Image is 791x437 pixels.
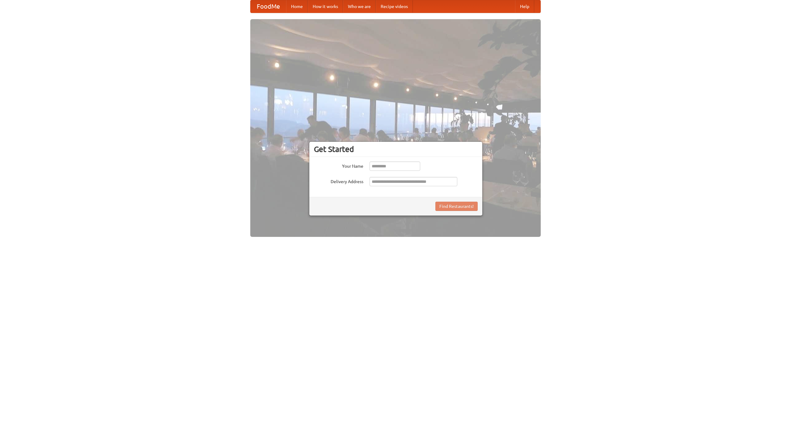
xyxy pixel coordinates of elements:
label: Delivery Address [314,177,363,185]
a: How it works [308,0,343,13]
a: Help [515,0,534,13]
a: FoodMe [251,0,286,13]
a: Who we are [343,0,376,13]
button: Find Restaurants! [435,202,478,211]
a: Recipe videos [376,0,413,13]
h3: Get Started [314,145,478,154]
label: Your Name [314,162,363,169]
a: Home [286,0,308,13]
